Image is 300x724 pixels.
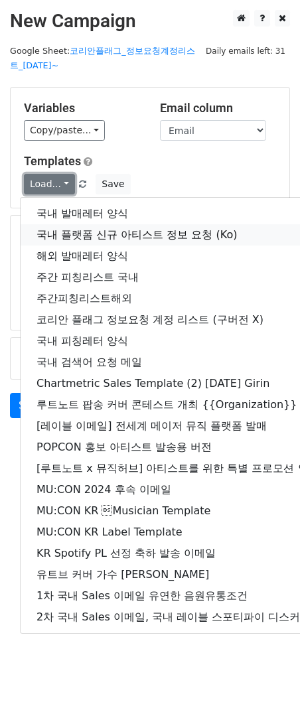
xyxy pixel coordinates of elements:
h2: New Campaign [10,10,290,33]
a: Load... [24,174,75,194]
span: Daily emails left: 31 [201,44,290,58]
a: Daily emails left: 31 [201,46,290,56]
a: Send [10,393,54,418]
a: Copy/paste... [24,120,105,141]
small: Google Sheet: [10,46,195,71]
h5: Variables [24,101,140,115]
a: 코리안플래그_정보요청계정리스트_[DATE]~ [10,46,195,71]
button: Save [96,174,130,194]
iframe: Chat Widget [234,660,300,724]
a: Templates [24,154,81,168]
h5: Email column [160,101,276,115]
